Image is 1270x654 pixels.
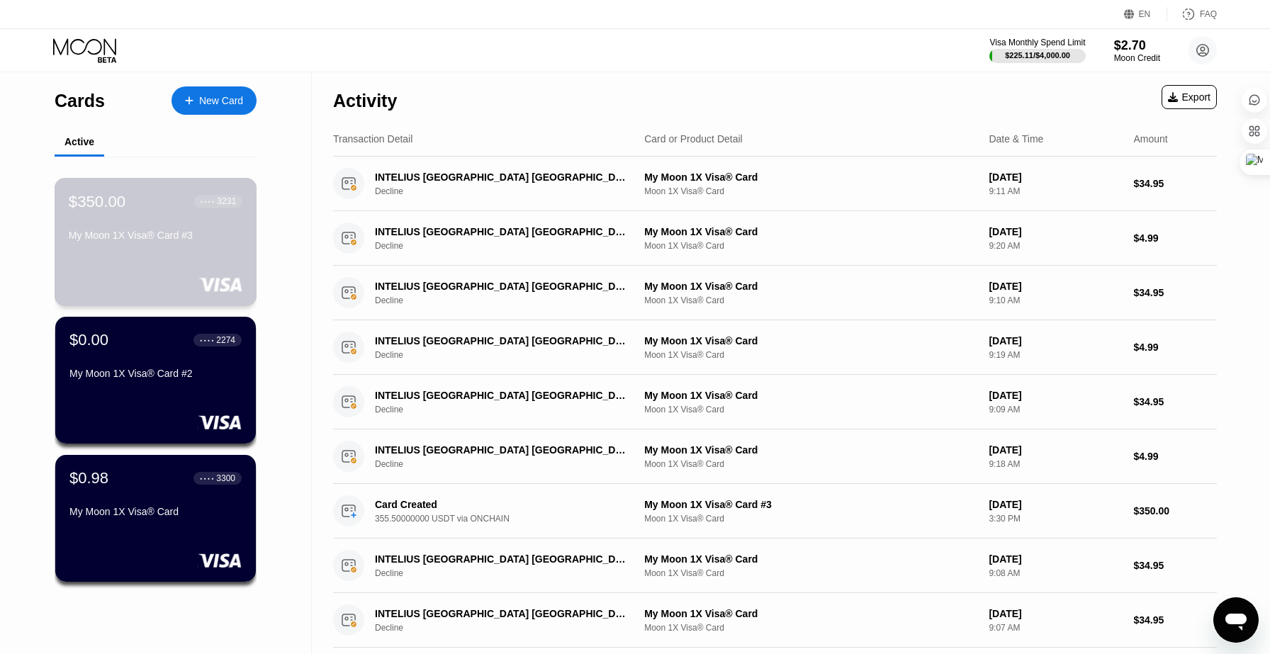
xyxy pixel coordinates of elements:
div: Active [64,136,94,147]
div: FAQ [1200,9,1217,19]
iframe: Button to launch messaging window [1213,597,1259,643]
div: Export [1162,85,1217,109]
div: ● ● ● ● [200,476,214,480]
div: $350.00 [1133,505,1217,517]
div: [DATE] [989,390,1122,401]
div: Date & Time [989,133,1043,145]
div: Decline [375,186,645,196]
div: Decline [375,568,645,578]
div: Moon 1X Visa® Card [644,459,977,469]
div: Moon 1X Visa® Card [644,568,977,578]
div: INTELIUS [GEOGRAPHIC_DATA] [GEOGRAPHIC_DATA]DeclineMy Moon 1X Visa® CardMoon 1X Visa® Card[DATE]9... [333,429,1217,484]
div: Decline [375,241,645,251]
div: Transaction Detail [333,133,412,145]
div: ● ● ● ● [200,338,214,342]
div: [DATE] [989,171,1122,183]
div: [DATE] [989,499,1122,510]
div: Visa Monthly Spend Limit$225.11/$4,000.00 [989,38,1085,63]
div: [DATE] [989,335,1122,346]
div: Decline [375,295,645,305]
div: Moon 1X Visa® Card [644,295,977,305]
div: 355.50000000 USDT via ONCHAIN [375,514,645,524]
div: 9:19 AM [989,350,1122,360]
div: EN [1139,9,1151,19]
div: INTELIUS [GEOGRAPHIC_DATA] [GEOGRAPHIC_DATA] [375,171,626,183]
div: INTELIUS [GEOGRAPHIC_DATA] [GEOGRAPHIC_DATA] [375,226,626,237]
div: My Moon 1X Visa® Card #3 [644,499,977,510]
div: My Moon 1X Visa® Card [644,608,977,619]
div: [DATE] [989,553,1122,565]
div: Moon 1X Visa® Card [644,186,977,196]
div: $4.99 [1133,342,1217,353]
div: Decline [375,623,645,633]
div: INTELIUS [GEOGRAPHIC_DATA] [GEOGRAPHIC_DATA] [375,335,626,346]
div: 3:30 PM [989,514,1122,524]
div: Card Created [375,499,626,510]
div: Activity [333,91,397,111]
div: Card Created355.50000000 USDT via ONCHAINMy Moon 1X Visa® Card #3Moon 1X Visa® Card[DATE]3:30 PM$... [333,484,1217,539]
div: 9:20 AM [989,241,1122,251]
div: 9:11 AM [989,186,1122,196]
div: My Moon 1X Visa® Card [644,281,977,292]
div: INTELIUS [GEOGRAPHIC_DATA] [GEOGRAPHIC_DATA]DeclineMy Moon 1X Visa® CardMoon 1X Visa® Card[DATE]9... [333,266,1217,320]
div: INTELIUS [GEOGRAPHIC_DATA] [GEOGRAPHIC_DATA] [375,608,626,619]
div: Card or Product Detail [644,133,743,145]
div: $2.70Moon Credit [1114,38,1160,63]
div: Moon 1X Visa® Card [644,241,977,251]
div: My Moon 1X Visa® Card [644,553,977,565]
div: $4.99 [1133,232,1217,244]
div: Export [1168,91,1210,103]
div: $0.98● ● ● ●3300My Moon 1X Visa® Card [55,455,256,582]
div: INTELIUS [GEOGRAPHIC_DATA] [GEOGRAPHIC_DATA] [375,444,626,456]
div: Decline [375,350,645,360]
div: Moon Credit [1114,53,1160,63]
div: My Moon 1X Visa® Card #2 [69,368,242,379]
div: $34.95 [1133,178,1217,189]
div: $34.95 [1133,560,1217,571]
div: My Moon 1X Visa® Card [69,506,242,517]
div: [DATE] [989,226,1122,237]
div: 9:18 AM [989,459,1122,469]
div: [DATE] [989,444,1122,456]
div: 3231 [217,196,236,206]
div: INTELIUS [GEOGRAPHIC_DATA] [GEOGRAPHIC_DATA]DeclineMy Moon 1X Visa® CardMoon 1X Visa® Card[DATE]9... [333,157,1217,211]
div: INTELIUS [GEOGRAPHIC_DATA] [GEOGRAPHIC_DATA]DeclineMy Moon 1X Visa® CardMoon 1X Visa® Card[DATE]9... [333,211,1217,266]
div: $34.95 [1133,396,1217,407]
div: FAQ [1167,7,1217,21]
div: $0.00 [69,331,108,349]
div: Moon 1X Visa® Card [644,514,977,524]
div: [DATE] [989,608,1122,619]
div: INTELIUS [GEOGRAPHIC_DATA] [GEOGRAPHIC_DATA]DeclineMy Moon 1X Visa® CardMoon 1X Visa® Card[DATE]9... [333,320,1217,375]
div: Moon 1X Visa® Card [644,405,977,415]
div: $350.00 [69,192,125,210]
div: INTELIUS [GEOGRAPHIC_DATA] [GEOGRAPHIC_DATA]DeclineMy Moon 1X Visa® CardMoon 1X Visa® Card[DATE]9... [333,375,1217,429]
div: 2274 [216,335,235,345]
div: Moon 1X Visa® Card [644,350,977,360]
div: Cards [55,91,105,111]
div: Decline [375,405,645,415]
div: 9:09 AM [989,405,1122,415]
div: My Moon 1X Visa® Card [644,226,977,237]
div: My Moon 1X Visa® Card [644,335,977,346]
div: EN [1124,7,1167,21]
div: My Moon 1X Visa® Card [644,444,977,456]
div: $0.98 [69,469,108,487]
div: $350.00● ● ● ●3231My Moon 1X Visa® Card #3 [55,179,256,305]
div: ● ● ● ● [201,199,215,203]
div: 9:08 AM [989,568,1122,578]
div: INTELIUS [GEOGRAPHIC_DATA] [GEOGRAPHIC_DATA] [375,390,626,401]
div: New Card [172,86,257,115]
div: My Moon 1X Visa® Card [644,390,977,401]
div: Visa Monthly Spend Limit [989,38,1085,47]
div: $34.95 [1133,614,1217,626]
div: [DATE] [989,281,1122,292]
div: Moon 1X Visa® Card [644,623,977,633]
div: 9:07 AM [989,623,1122,633]
div: $4.99 [1133,451,1217,462]
div: My Moon 1X Visa® Card #3 [69,230,242,241]
div: INTELIUS [GEOGRAPHIC_DATA] [GEOGRAPHIC_DATA]DeclineMy Moon 1X Visa® CardMoon 1X Visa® Card[DATE]9... [333,593,1217,648]
div: New Card [199,95,243,107]
div: INTELIUS [GEOGRAPHIC_DATA] [GEOGRAPHIC_DATA]DeclineMy Moon 1X Visa® CardMoon 1X Visa® Card[DATE]9... [333,539,1217,593]
div: INTELIUS [GEOGRAPHIC_DATA] [GEOGRAPHIC_DATA] [375,553,626,565]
